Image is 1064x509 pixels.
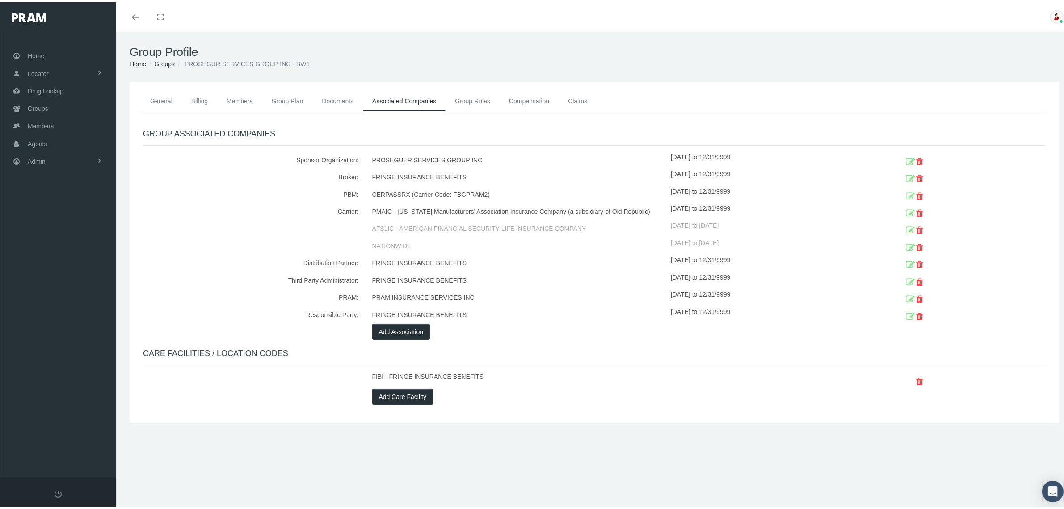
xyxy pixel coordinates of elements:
[28,98,48,115] span: Groups
[136,201,366,218] div: Carrier:
[28,63,49,80] span: Locator
[363,89,446,109] a: Associated Companies
[671,167,854,184] div: [DATE] to 12/31/9999
[28,45,44,62] span: Home
[500,89,559,109] a: Compensation
[671,305,854,322] div: [DATE] to 12/31/9999
[185,58,310,65] span: PROSEGUR SERVICES GROUP INC - BW1
[671,150,854,167] div: [DATE] to 12/31/9999
[28,151,46,168] span: Admin
[130,58,146,65] a: Home
[372,322,430,338] button: Add Association
[446,89,500,109] a: Group Rules
[366,305,671,322] div: FRINGE INSURANCE BENEFITS
[217,89,262,109] a: Members
[366,150,671,167] div: PROSEGUER SERVICES GROUP INC
[559,89,597,109] a: Claims
[671,253,854,270] div: [DATE] to 12/31/9999
[366,369,671,386] div: FIBI - FRINGE INSURANCE BENEFITS
[136,253,366,270] div: Distribution Partner:
[671,201,854,218] div: [DATE] to 12/31/9999
[136,167,366,184] div: Broker:
[671,287,854,304] div: [DATE] to 12/31/9999
[12,11,46,20] img: PRAM_20_x_78.png
[28,115,54,132] span: Members
[366,218,671,235] div: AFSLIC - AMERICAN FINANCIAL SECURITY LIFE INSURANCE COMPANY
[141,89,182,109] a: General
[1050,8,1064,21] img: S_Profile_Picture_701.jpg
[366,270,671,287] div: FRINGE INSURANCE BENEFITS
[671,184,854,201] div: [DATE] to 12/31/9999
[262,89,313,109] a: Group Plan
[366,287,671,304] div: PRAM INSURANCE SERVICES INC
[182,89,217,109] a: Billing
[143,127,1046,137] h4: GROUP ASSOCIATED COMPANIES
[366,184,671,201] div: CERPASSRX (Carrier Code: FBGPRAM2)
[28,81,63,98] span: Drug Lookup
[28,133,47,150] span: Agents
[143,347,1046,356] h4: CARE FACILITIES / LOCATION CODES
[136,305,366,322] div: Responsible Party:
[154,58,175,65] a: Groups
[136,270,366,287] div: Third Party Administrator:
[366,236,671,253] div: NATIONWIDE
[136,287,366,304] div: PRAM:
[130,43,1059,57] h1: Group Profile
[671,218,854,235] div: [DATE] to [DATE]
[366,201,671,218] div: PMAIC - [US_STATE] Manufacturers’ Association Insurance Company (a subsidiary of Old Republic)
[671,270,854,287] div: [DATE] to 12/31/9999
[366,167,671,184] div: FRINGE INSURANCE BENEFITS
[136,150,366,167] div: Sponsor Organization:
[671,236,854,253] div: [DATE] to [DATE]
[1042,479,1064,500] div: Open Intercom Messenger
[136,184,366,201] div: PBM:
[312,89,363,109] a: Documents
[372,386,433,403] button: Add Care Facility
[366,253,671,270] div: FRINGE INSURANCE BENEFITS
